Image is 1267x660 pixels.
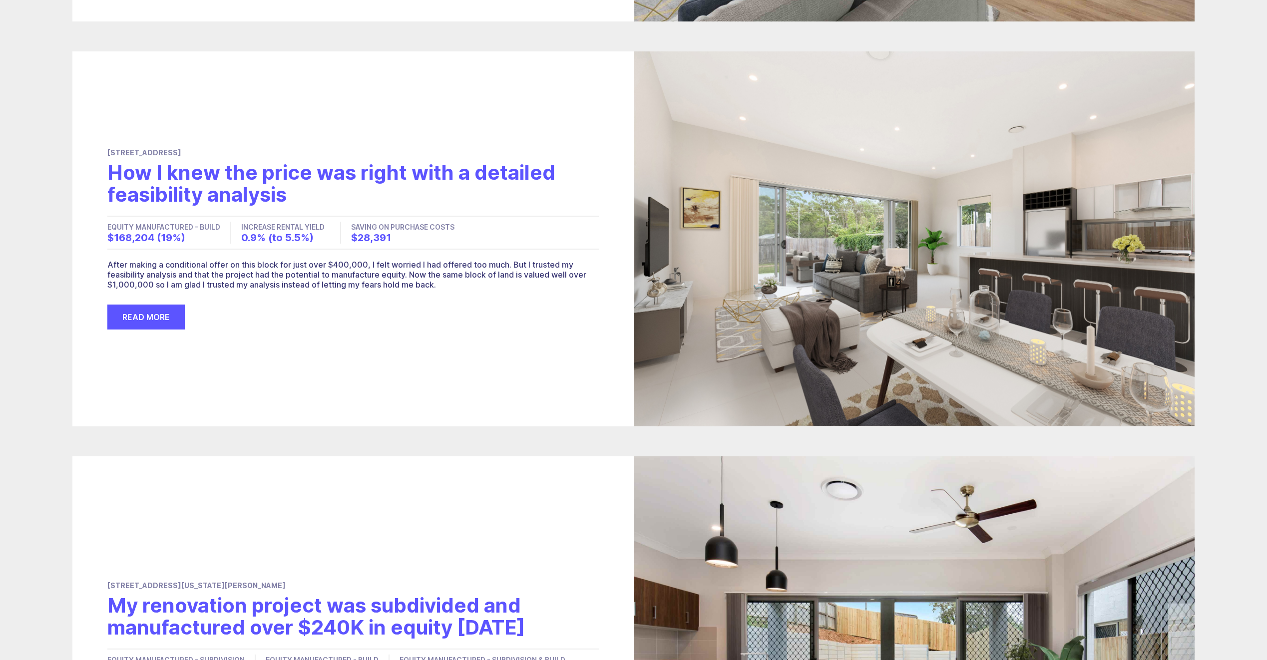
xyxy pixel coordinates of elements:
[241,232,314,244] span: 0.9% (to 5.5%)
[351,223,454,231] span: SAVING ON PURCHASE COSTS
[107,595,599,639] h2: My renovation project was subdivided and manufactured over $240K in equity [DATE]
[351,232,391,244] span: $28,391
[107,232,185,244] span: $168,204 (19%)
[107,148,181,157] span: [STREET_ADDRESS]
[107,260,599,290] p: After making a conditional offer on this block for just over $400,000, I felt worried I had offer...
[241,223,325,231] span: INCREASE RENTAL YIELD
[107,162,599,206] h2: How I knew the price was right with a detailed feasibility analysis
[107,305,185,330] a: Read More
[107,581,286,590] span: [STREET_ADDRESS][US_STATE][PERSON_NAME]
[107,223,220,231] span: EQUITY MANUFACTURED - BUILD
